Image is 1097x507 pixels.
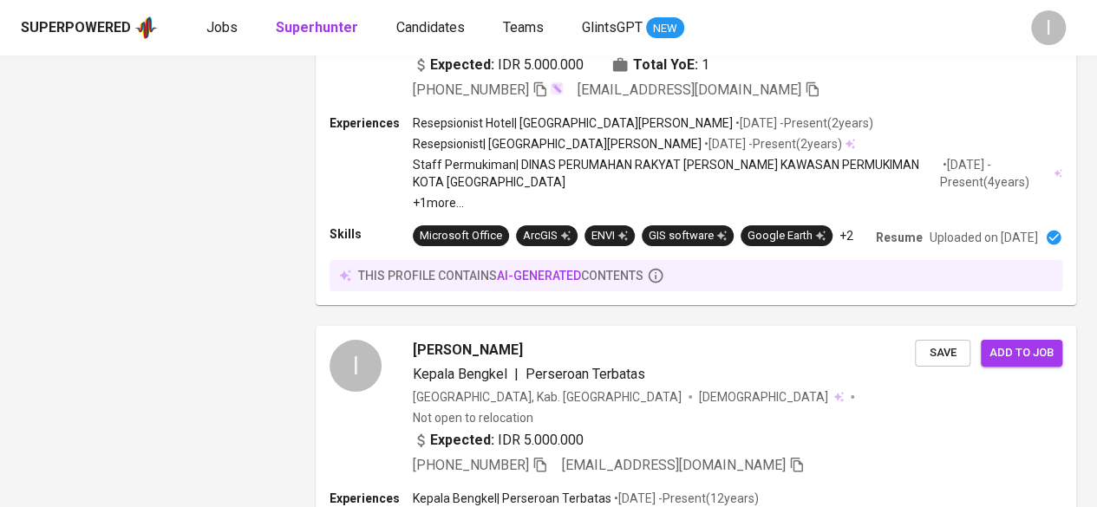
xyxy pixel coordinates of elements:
p: • [DATE] - Present ( 12 years ) [611,490,759,507]
div: IDR 5.000.000 [413,430,584,451]
b: Expected: [430,55,494,75]
a: Candidates [396,17,468,39]
span: Kepala Bengkel [413,366,507,382]
div: I [330,340,382,392]
a: Jobs [206,17,241,39]
button: Add to job [981,340,1062,367]
span: Save [924,343,962,363]
div: ArcGIS [523,228,571,244]
div: [GEOGRAPHIC_DATA], Kab. [GEOGRAPHIC_DATA] [413,388,682,406]
div: I [1031,10,1066,45]
p: Resepsionist Hotel | [GEOGRAPHIC_DATA][PERSON_NAME] [413,114,733,132]
p: Kepala Bengkel | Perseroan Terbatas [413,490,611,507]
span: [PERSON_NAME] [413,340,523,361]
div: ENVI [591,228,628,244]
span: [PHONE_NUMBER] [413,81,529,98]
button: Save [915,340,970,367]
p: • [DATE] - Present ( 2 years ) [733,114,873,132]
p: Not open to relocation [413,409,533,426]
p: Skills [330,225,413,243]
p: Staff Permukiman | DINAS PERUMAHAN RAKYAT [PERSON_NAME] KAWASAN PERMUKIMAN KOTA [GEOGRAPHIC_DATA] [413,156,939,191]
img: magic_wand.svg [550,81,564,95]
p: • [DATE] - Present ( 4 years ) [939,156,1051,191]
p: +2 [839,227,853,244]
span: 1 [702,55,709,75]
div: Microsoft Office [420,228,502,244]
p: • [DATE] - Present ( 2 years ) [702,135,842,153]
a: GlintsGPT NEW [582,17,684,39]
p: +1 more ... [413,194,1062,211]
span: Candidates [396,19,465,36]
p: Resepsionist | [GEOGRAPHIC_DATA][PERSON_NAME] [413,135,702,153]
p: Experiences [330,490,413,507]
span: Teams [503,19,544,36]
a: Teams [503,17,547,39]
span: AI-generated [497,269,581,283]
p: Experiences [330,114,413,132]
div: GIS software [649,228,727,244]
span: | [514,364,519,385]
p: Resume [876,229,923,246]
b: Expected: [430,430,494,451]
b: Total YoE: [633,55,698,75]
span: Jobs [206,19,238,36]
img: app logo [134,15,158,41]
a: Superhunter [276,17,362,39]
span: [PHONE_NUMBER] [413,457,529,473]
span: Perseroan Terbatas [526,366,645,382]
div: Superpowered [21,18,131,38]
p: this profile contains contents [358,267,643,284]
b: Superhunter [276,19,358,36]
span: [EMAIL_ADDRESS][DOMAIN_NAME] [578,81,801,98]
span: [DEMOGRAPHIC_DATA] [699,388,831,406]
div: Google Earth [748,228,826,244]
a: Superpoweredapp logo [21,15,158,41]
div: IDR 5.000.000 [413,55,584,75]
span: NEW [646,20,684,37]
p: Uploaded on [DATE] [930,229,1038,246]
span: GlintsGPT [582,19,643,36]
span: Add to job [989,343,1054,363]
span: [EMAIL_ADDRESS][DOMAIN_NAME] [562,457,786,473]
